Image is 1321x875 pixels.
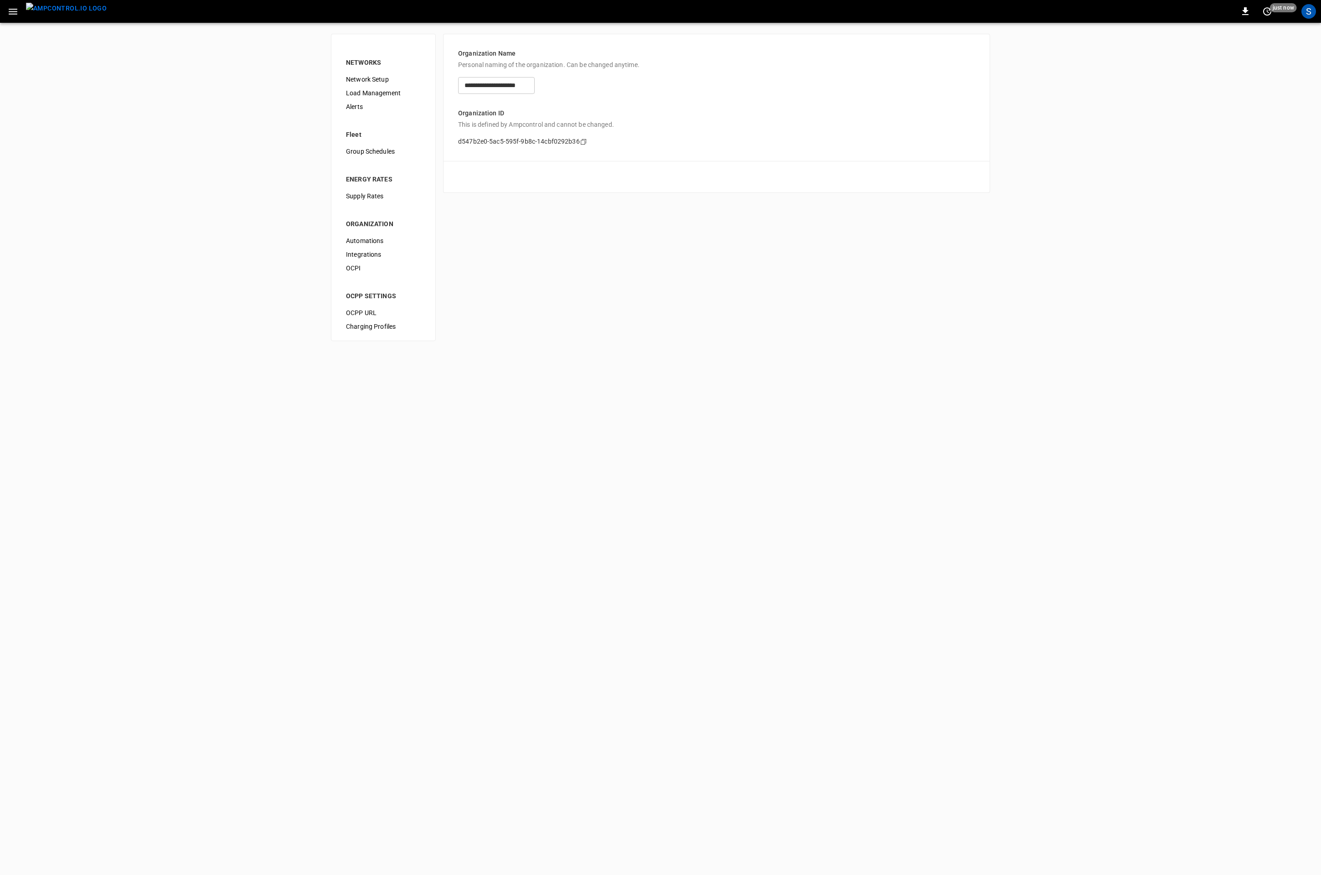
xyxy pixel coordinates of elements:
p: Organization ID [458,109,975,118]
span: Automations [346,236,421,246]
button: set refresh interval [1260,4,1275,19]
div: Group Schedules [339,145,428,158]
div: copy [579,137,588,147]
span: Group Schedules [346,147,421,156]
span: Network Setup [346,75,421,84]
p: d547b2e0-5ac5-595f-9b8c-14cbf0292b36 [458,137,580,146]
span: OCPI [346,264,421,273]
div: Fleet [346,130,421,139]
p: Organization Name [458,49,975,58]
div: Network Setup [339,72,428,86]
img: ampcontrol.io logo [26,3,107,14]
div: Supply Rates [339,189,428,203]
div: NETWORKS [346,58,421,67]
span: Charging Profiles [346,322,421,331]
span: just now [1270,3,1297,12]
p: Personal naming of the organization. Can be changed anytime. [458,60,975,70]
span: Integrations [346,250,421,259]
div: Alerts [339,100,428,114]
span: Alerts [346,102,421,112]
span: Load Management [346,88,421,98]
span: OCPP URL [346,308,421,318]
div: Charging Profiles [339,320,428,333]
p: This is defined by Ampcontrol and cannot be changed. [458,120,975,129]
div: OCPI [339,261,428,275]
div: profile-icon [1301,4,1316,19]
span: Supply Rates [346,192,421,201]
div: Automations [339,234,428,248]
div: Load Management [339,86,428,100]
div: ENERGY RATES [346,175,421,184]
div: OCPP URL [339,306,428,320]
div: OCPP SETTINGS [346,291,421,300]
div: Integrations [339,248,428,261]
div: ORGANIZATION [346,219,421,228]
